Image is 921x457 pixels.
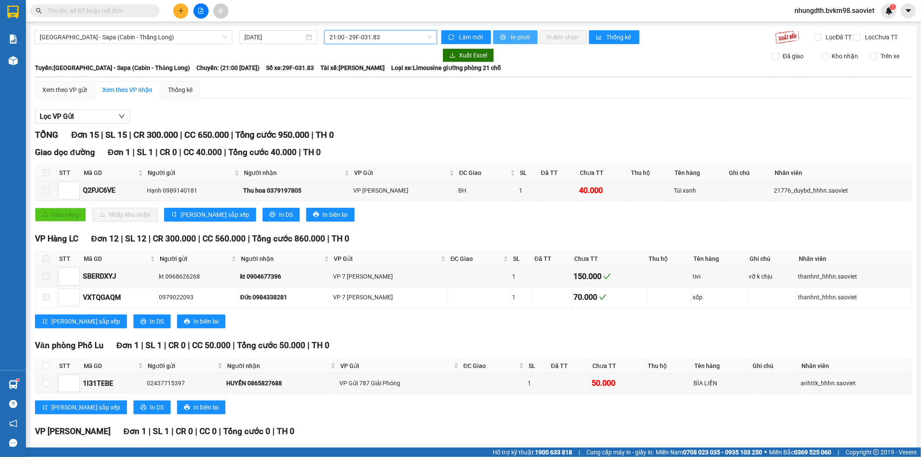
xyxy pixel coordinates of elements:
div: VP [PERSON_NAME] [353,186,455,195]
span: VP Hàng LC [35,234,78,244]
input: 14/09/2025 [244,32,304,42]
span: | [838,447,839,457]
span: Đơn 12 [91,234,119,244]
img: logo.jpg [5,7,48,50]
span: Người gửi [148,168,233,178]
div: kt 0968626268 [159,272,237,281]
span: printer [313,211,319,218]
span: Người gửi [160,254,230,263]
span: Người nhận [244,168,343,178]
div: 1I31TEBE [83,378,144,389]
div: VP 7 [PERSON_NAME] [333,292,446,302]
span: SL 12 [125,234,146,244]
th: Chưa TT [591,359,646,373]
span: printer [140,318,146,325]
span: Thống kê [607,32,633,42]
div: 1 [512,272,531,281]
th: Ghi chú [727,166,772,180]
th: STT [57,359,82,373]
span: Tài xế: [PERSON_NAME] [320,63,385,73]
div: Thống kê [168,85,193,95]
td: VP Gia Lâm [352,180,457,201]
span: | [141,340,143,350]
span: In DS [150,317,164,326]
span: Mã GD [84,361,136,371]
span: 21:00 - 29F-031.83 [329,31,431,44]
span: Đơn 15 [71,130,99,140]
span: Mã GD [84,254,149,263]
span: Văn phòng Phố Lu [35,340,104,350]
th: Nhân viên [800,359,912,373]
th: Đã TT [549,359,591,373]
th: SL [526,359,549,373]
button: printerIn DS [133,314,171,328]
span: Hỗ trợ kỹ thuật: [493,447,572,457]
span: SL 1 [153,426,169,436]
span: Miền Nam [656,447,762,457]
input: Tìm tên, số ĐT hoặc mã đơn [47,6,149,16]
td: SBERDXYJ [82,266,158,287]
th: Nhân viên [797,252,912,266]
span: ĐC Giao [468,447,512,457]
span: | [219,426,221,436]
span: TH 0 [303,147,321,157]
span: | [272,426,275,436]
span: aim [218,8,224,14]
span: In biên lai [193,317,218,326]
div: VP 7 [PERSON_NAME] [333,272,446,281]
span: ĐC Giao [463,361,517,371]
div: 150.000 [574,270,645,282]
h2: 1SRUETC2 [5,50,70,64]
span: VP Gửi [334,254,439,263]
button: aim [213,3,228,19]
div: vỡ k chịu [749,272,795,281]
button: bar-chartThống kê [589,30,639,44]
span: ĐC Giao [459,168,509,178]
th: Tên hàng [691,252,747,266]
span: message [9,439,17,447]
span: | [129,130,131,140]
button: syncLàm mới [441,30,491,44]
div: Hạnh 0989140181 [147,186,240,195]
span: Lọc Chưa TT [862,32,899,42]
span: notification [9,419,17,428]
span: sync [448,34,456,41]
button: caret-down [901,3,916,19]
img: 9k= [775,30,800,44]
span: Tổng cước 40.000 [228,147,297,157]
div: BÌA LIỀN [693,378,749,388]
span: | [179,147,181,157]
div: thanhnt_hhhn.saoviet [798,272,910,281]
span: sort-ascending [42,404,48,411]
span: TỔNG [35,130,58,140]
span: check [599,293,607,301]
span: 1 [891,4,894,10]
span: Trên xe [877,51,903,61]
div: 1 [519,186,537,195]
th: Nhân viên [773,166,912,180]
span: question-circle [9,400,17,408]
span: Mã GD [84,447,132,457]
button: printerIn biên lai [306,208,354,222]
b: Sao Việt [52,20,105,35]
span: printer [184,318,190,325]
strong: 1900 633 818 [535,449,572,456]
button: plus [173,3,188,19]
button: printerIn biên lai [177,400,225,414]
span: printer [184,404,190,411]
span: VP Gửi [354,168,448,178]
div: Thu hoa 0379197805 [243,186,351,195]
span: ⚪️ [764,451,767,454]
span: | [224,147,226,157]
span: CC 40.000 [184,147,222,157]
b: Tuyến: [GEOGRAPHIC_DATA] - Sapa (Cabin - Thăng Long) [35,64,190,71]
div: 1 [528,378,547,388]
th: STT [57,252,82,266]
span: | [198,234,200,244]
span: | [307,340,310,350]
img: warehouse-icon [9,380,18,389]
th: Tên hàng [672,166,727,180]
button: printerIn DS [263,208,300,222]
span: caret-down [905,7,912,15]
span: Lọc VP Gửi [40,111,74,122]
